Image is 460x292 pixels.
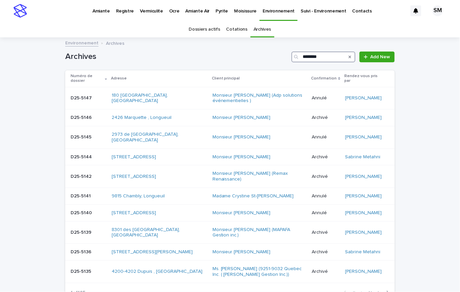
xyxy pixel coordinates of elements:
[65,244,395,261] tr: D25-5136D25-5136 [STREET_ADDRESS][PERSON_NAME] Monsieur [PERSON_NAME] ArchivéSabrine Metahni
[71,94,93,101] p: D25-5147
[345,174,382,180] a: [PERSON_NAME]
[312,115,340,121] p: Archivé
[345,210,382,216] a: [PERSON_NAME]
[213,115,271,121] a: Monsieur [PERSON_NAME]
[106,39,124,46] p: Archives
[213,210,271,216] a: Monsieur [PERSON_NAME]
[65,204,395,221] tr: D25-5140D25-5140 [STREET_ADDRESS] Monsieur [PERSON_NAME] Annulé[PERSON_NAME]
[65,260,395,283] tr: D25-5135D25-5135 4200-4202 Dupuis , [GEOGRAPHIC_DATA] Ms. [PERSON_NAME] (9251-9032 Quebec Inc. ( ...
[213,266,307,278] a: Ms. [PERSON_NAME] (9251-9032 Quebec Inc. ( [PERSON_NAME] Gestion Inc.))
[213,154,271,160] a: Monsieur [PERSON_NAME]
[71,113,93,121] p: D25-5146
[312,154,340,160] p: Archivé
[65,188,395,204] tr: D25-5141D25-5141 9815 Chambly, Longueuil Madame Crystine St-[PERSON_NAME] Annulé[PERSON_NAME]
[312,193,340,199] p: Annulé
[65,149,395,165] tr: D25-5144D25-5144 [STREET_ADDRESS] Monsieur [PERSON_NAME] ArchivéSabrine Metahni
[345,95,382,101] a: [PERSON_NAME]
[359,52,395,62] a: Add New
[311,75,337,82] p: Confirmation
[65,109,395,126] tr: D25-5146D25-5146 2426 Marquette , Longueuil Monsieur [PERSON_NAME] Archivé[PERSON_NAME]
[65,165,395,188] tr: D25-5142D25-5142 [STREET_ADDRESS] Monsieur [PERSON_NAME] (Remax Renaissance) Archivé[PERSON_NAME]
[111,75,127,82] p: Adresse
[65,221,395,244] tr: D25-5139D25-5139 8301 des [GEOGRAPHIC_DATA], [GEOGRAPHIC_DATA] Monsieur [PERSON_NAME] (MAPAFA Ges...
[345,269,382,274] a: [PERSON_NAME]
[65,87,395,109] tr: D25-5147D25-5147 180 [GEOGRAPHIC_DATA], [GEOGRAPHIC_DATA] Monsieur [PERSON_NAME] (Adp solutions é...
[345,134,382,140] a: [PERSON_NAME]
[189,22,220,37] a: Dossiers actifs
[213,193,294,199] a: Madame Crystine St-[PERSON_NAME]
[345,193,382,199] a: [PERSON_NAME]
[312,210,340,216] p: Annulé
[65,39,99,46] a: Environnement
[71,133,93,140] p: D25-5145
[212,75,240,82] p: Client principal
[213,134,271,140] a: Monsieur [PERSON_NAME]
[71,267,92,274] p: D25-5135
[213,249,271,255] a: Monsieur [PERSON_NAME]
[112,193,165,199] a: 9815 Chambly, Longueuil
[71,192,92,199] p: D25-5141
[65,126,395,149] tr: D25-5145D25-5145 2973 de [GEOGRAPHIC_DATA], [GEOGRAPHIC_DATA] Monsieur [PERSON_NAME] Annulé[PERSO...
[345,72,384,85] p: Rendez-vous pris par
[312,269,340,274] p: Archivé
[432,5,443,16] div: SM
[312,134,340,140] p: Annulé
[345,249,381,255] a: Sabrine Metahni
[71,72,103,85] p: Numéro de dossier
[13,4,27,18] img: stacker-logo-s-only.png
[112,93,207,104] a: 180 [GEOGRAPHIC_DATA], [GEOGRAPHIC_DATA]
[112,269,202,274] a: 4200-4202 Dupuis , [GEOGRAPHIC_DATA]
[71,153,93,160] p: D25-5144
[112,210,156,216] a: [STREET_ADDRESS]
[226,22,247,37] a: Cotations
[312,249,340,255] p: Archivé
[71,228,93,235] p: D25-5139
[213,171,307,182] a: Monsieur [PERSON_NAME] (Remax Renaissance)
[112,227,207,238] a: 8301 des [GEOGRAPHIC_DATA], [GEOGRAPHIC_DATA]
[112,249,193,255] a: [STREET_ADDRESS][PERSON_NAME]
[65,52,289,62] h1: Archives
[292,52,355,62] input: Search
[71,209,93,216] p: D25-5140
[71,172,93,180] p: D25-5142
[345,115,382,121] a: [PERSON_NAME]
[112,132,207,143] a: 2973 de [GEOGRAPHIC_DATA], [GEOGRAPHIC_DATA]
[112,154,156,160] a: [STREET_ADDRESS]
[71,248,93,255] p: D25-5136
[345,154,381,160] a: Sabrine Metahni
[312,95,340,101] p: Annulé
[112,174,156,180] a: [STREET_ADDRESS]
[345,230,382,235] a: [PERSON_NAME]
[112,115,171,121] a: 2426 Marquette , Longueuil
[312,174,340,180] p: Archivé
[213,93,307,104] a: Monsieur [PERSON_NAME] (Adp solutions événementielles )
[254,22,271,37] a: Archives
[213,227,307,238] a: Monsieur [PERSON_NAME] (MAPAFA Gestion inc.)
[371,55,390,59] span: Add New
[312,230,340,235] p: Archivé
